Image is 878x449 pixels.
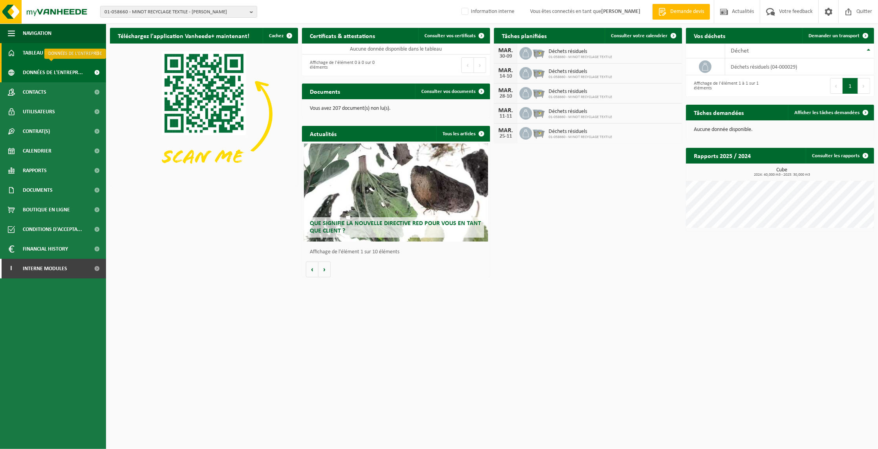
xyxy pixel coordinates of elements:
[652,4,710,20] a: Demande devis
[788,105,873,120] a: Afficher les tâches demandées
[100,6,257,18] button: 01-058660 - MINOT RECYCLAGE TEXTILE - [PERSON_NAME]
[686,28,733,43] h2: Vos déchets
[421,89,476,94] span: Consulter vos documents
[302,28,383,43] h2: Certificats & attestations
[23,24,51,43] span: Navigation
[605,28,681,44] a: Consulter votre calendrier
[549,129,612,135] span: Déchets résiduels
[549,109,612,115] span: Déchets résiduels
[310,249,486,255] p: Affichage de l'élément 1 sur 10 éléments
[302,84,348,99] h2: Documents
[532,66,545,79] img: WB-2500-GAL-GY-01
[23,161,47,180] span: Rapports
[549,55,612,60] span: 01-058660 - MINOT RECYCLAGE TEXTILE
[304,144,488,242] a: Que signifie la nouvelle directive RED pour vous en tant que client ?
[498,87,514,94] div: MAR.
[532,86,545,99] img: WB-2500-GAL-GY-01
[23,82,46,102] span: Contacts
[23,220,82,239] span: Conditions d'accepta...
[686,148,759,163] h2: Rapports 2025 / 2024
[611,33,668,38] span: Consulter votre calendrier
[23,239,68,259] span: Financial History
[690,77,776,95] div: Affichage de l'élément 1 à 1 sur 1 éléments
[694,127,866,133] p: Aucune donnée disponible.
[23,63,83,82] span: Données de l'entrepr...
[415,84,489,99] a: Consulter vos documents
[690,167,874,177] h3: Cube
[686,105,752,120] h2: Tâches demandées
[460,6,514,18] label: Information interne
[302,126,344,141] h2: Actualités
[23,180,53,200] span: Documents
[110,44,298,184] img: Download de VHEPlus App
[418,28,489,44] a: Consulter vos certificats
[532,106,545,119] img: WB-2500-GAL-GY-01
[549,95,612,100] span: 01-058660 - MINOT RECYCLAGE TEXTILE
[461,57,474,73] button: Previous
[532,126,545,139] img: WB-2500-GAL-GY-01
[830,78,843,94] button: Previous
[23,102,55,122] span: Utilisateurs
[269,33,284,38] span: Cachez
[263,28,297,44] button: Cachez
[498,107,514,114] div: MAR.
[532,46,545,59] img: WB-2500-GAL-GY-01
[23,43,65,63] span: Tableau de bord
[549,49,612,55] span: Déchets résiduels
[424,33,476,38] span: Consulter vos certificats
[104,6,247,18] span: 01-058660 - MINOT RECYCLAGE TEXTILE - [PERSON_NAME]
[725,58,874,75] td: déchets résiduels (04-000029)
[302,44,490,55] td: Aucune donnée disponible dans le tableau
[494,28,554,43] h2: Tâches planifiées
[23,200,70,220] span: Boutique en ligne
[23,141,51,161] span: Calendrier
[474,57,486,73] button: Next
[310,220,481,234] span: Que signifie la nouvelle directive RED pour vous en tant que client ?
[549,69,612,75] span: Déchets résiduels
[808,33,860,38] span: Demander un transport
[806,148,873,164] a: Consulter les rapports
[306,262,318,277] button: Vorige
[549,115,612,120] span: 01-058660 - MINOT RECYCLAGE TEXTILE
[498,114,514,119] div: 11-11
[498,67,514,74] div: MAR.
[306,56,392,74] div: Affichage de l'élément 0 à 0 sur 0 éléments
[110,28,257,43] h2: Téléchargez l'application Vanheede+ maintenant!
[549,75,612,80] span: 01-058660 - MINOT RECYCLAGE TEXTILE
[498,127,514,134] div: MAR.
[843,78,858,94] button: 1
[690,173,874,177] span: 2024: 40,000 m3 - 2025: 30,000 m3
[549,135,612,140] span: 01-058660 - MINOT RECYCLAGE TEXTILE
[8,259,15,278] span: I
[498,54,514,59] div: 30-09
[731,48,749,54] span: Déchet
[794,110,860,115] span: Afficher les tâches demandées
[310,106,482,111] p: Vous avez 207 document(s) non lu(s).
[668,8,706,16] span: Demande devis
[601,9,640,15] strong: [PERSON_NAME]
[802,28,873,44] a: Demander un transport
[498,134,514,139] div: 25-11
[549,89,612,95] span: Déchets résiduels
[498,47,514,54] div: MAR.
[23,122,50,141] span: Contrat(s)
[858,78,870,94] button: Next
[436,126,489,142] a: Tous les articles
[498,94,514,99] div: 28-10
[318,262,331,277] button: Volgende
[23,259,67,278] span: Interne modules
[498,74,514,79] div: 14-10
